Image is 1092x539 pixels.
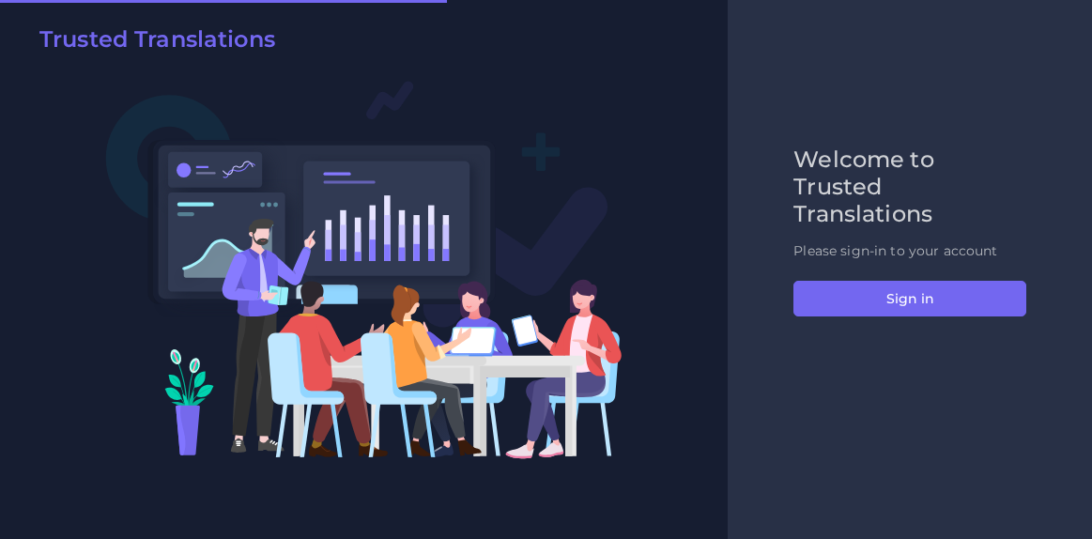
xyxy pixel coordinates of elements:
button: Sign in [793,281,1026,316]
p: Please sign-in to your account [793,241,1026,261]
img: Login V2 [105,80,623,459]
h2: Trusted Translations [39,26,275,54]
h2: Welcome to Trusted Translations [793,146,1026,227]
a: Trusted Translations [26,26,275,60]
